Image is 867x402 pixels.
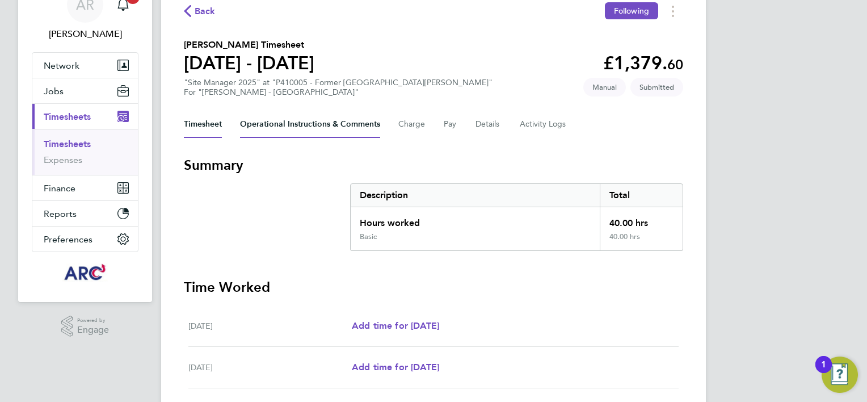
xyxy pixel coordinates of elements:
button: Open Resource Center, 1 new notification [822,357,858,393]
button: Activity Logs [520,111,567,138]
div: 40.00 hrs [600,207,683,232]
button: Timesheet [184,111,222,138]
div: For "[PERSON_NAME] - [GEOGRAPHIC_DATA]" [184,87,493,97]
button: Following [605,2,658,19]
div: [DATE] [188,361,352,374]
button: Back [184,4,216,18]
span: Preferences [44,234,92,245]
span: Finance [44,183,75,194]
span: Following [614,6,649,16]
div: "Site Manager 2025" at "P410005 - Former [GEOGRAPHIC_DATA][PERSON_NAME]" [184,78,493,97]
button: Network [32,53,138,78]
span: Network [44,60,79,71]
div: 1 [821,365,826,379]
div: Summary [350,183,683,251]
h3: Time Worked [184,278,683,296]
button: Pay [444,111,457,138]
button: Finance [32,175,138,200]
div: Total [600,184,683,207]
a: Expenses [44,154,82,165]
span: Abbie Ross [32,27,138,41]
img: arcgroup-logo-retina.png [62,263,108,282]
div: Timesheets [32,129,138,175]
span: Timesheets [44,111,91,122]
h2: [PERSON_NAME] Timesheet [184,38,314,52]
button: Preferences [32,227,138,252]
span: Reports [44,208,77,219]
span: This timesheet was manually created. [583,78,626,97]
div: 40.00 hrs [600,232,683,250]
span: Add time for [DATE] [352,320,439,331]
span: Jobs [44,86,64,97]
h1: [DATE] - [DATE] [184,52,314,74]
a: Add time for [DATE] [352,361,439,374]
a: Add time for [DATE] [352,319,439,333]
span: Add time for [DATE] [352,362,439,372]
h3: Summary [184,156,683,174]
span: Powered by [77,316,109,325]
button: Details [475,111,502,138]
span: Back [195,5,216,18]
button: Reports [32,201,138,226]
a: Timesheets [44,139,91,149]
span: Engage [77,325,109,335]
span: This timesheet is Submitted. [630,78,683,97]
div: Basic [360,232,377,241]
button: Timesheets Menu [663,2,683,20]
a: Powered byEngage [61,316,110,337]
a: Go to home page [32,263,138,282]
div: [DATE] [188,319,352,333]
div: Hours worked [351,207,600,232]
span: 60 [667,56,683,73]
button: Timesheets [32,104,138,129]
app-decimal: £1,379. [603,52,683,74]
div: Description [351,184,600,207]
button: Operational Instructions & Comments [240,111,380,138]
button: Charge [398,111,426,138]
button: Jobs [32,78,138,103]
